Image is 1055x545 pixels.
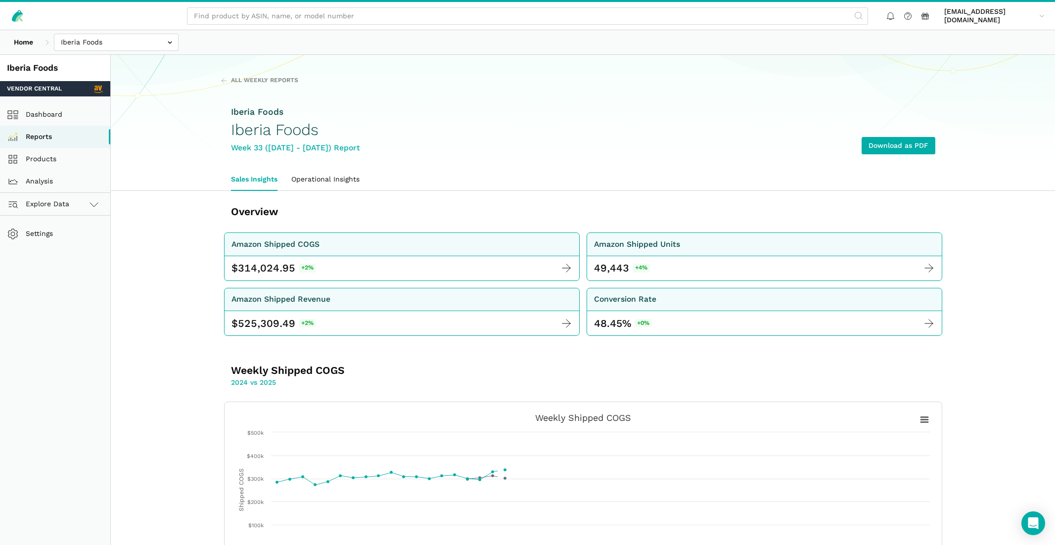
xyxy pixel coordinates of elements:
text: $300k [247,476,264,482]
span: Vendor Central [7,85,62,93]
span: [EMAIL_ADDRESS][DOMAIN_NAME] [944,7,1036,25]
div: Amazon Shipped COGS [231,238,320,251]
div: Week 33 ([DATE] - [DATE]) Report [231,142,360,154]
text: $400k [247,453,264,459]
a: Conversion Rate 48.45%+0% [587,288,942,336]
span: All Weekly Reports [231,76,298,85]
text: $200k [247,499,264,505]
span: +4% [633,264,650,272]
a: Amazon Shipped Revenue $ 525,309.49 +2% [224,288,580,336]
span: +2% [299,319,317,328]
a: Amazon Shipped Units 49,443 +4% [587,232,942,281]
a: All Weekly Reports [221,76,298,85]
p: 2024 vs 2025 [231,377,520,388]
a: Sales Insights [224,168,284,191]
div: Iberia Foods [231,106,360,118]
span: 314,024.95 [238,261,295,275]
a: Download as PDF [862,137,935,154]
span: +2% [299,264,317,272]
div: Open Intercom Messenger [1021,511,1045,535]
a: Operational Insights [284,168,367,191]
tspan: Shipped COGS [237,469,244,512]
span: $ [231,317,238,330]
span: Explore Data [10,198,69,210]
span: $ [231,261,238,275]
h1: Iberia Foods [231,121,360,138]
h3: Overview [231,205,520,219]
input: Iberia Foods [54,34,179,51]
div: 48.45% [594,317,652,330]
a: [EMAIL_ADDRESS][DOMAIN_NAME] [941,5,1048,26]
a: Amazon Shipped COGS $ 314,024.95 +2% [224,232,580,281]
tspan: Weekly Shipped COGS [535,412,631,423]
div: Amazon Shipped Revenue [231,293,330,306]
text: $100k [248,522,264,529]
span: 525,309.49 [238,317,295,330]
div: 49,443 [594,261,629,275]
div: Iberia Foods [7,62,103,74]
div: Conversion Rate [594,293,656,306]
h3: Weekly Shipped COGS [231,363,520,377]
text: $500k [247,430,264,436]
a: Home [7,34,40,51]
span: +0% [635,319,652,328]
div: Amazon Shipped Units [594,238,680,251]
input: Find product by ASIN, name, or model number [187,7,868,25]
